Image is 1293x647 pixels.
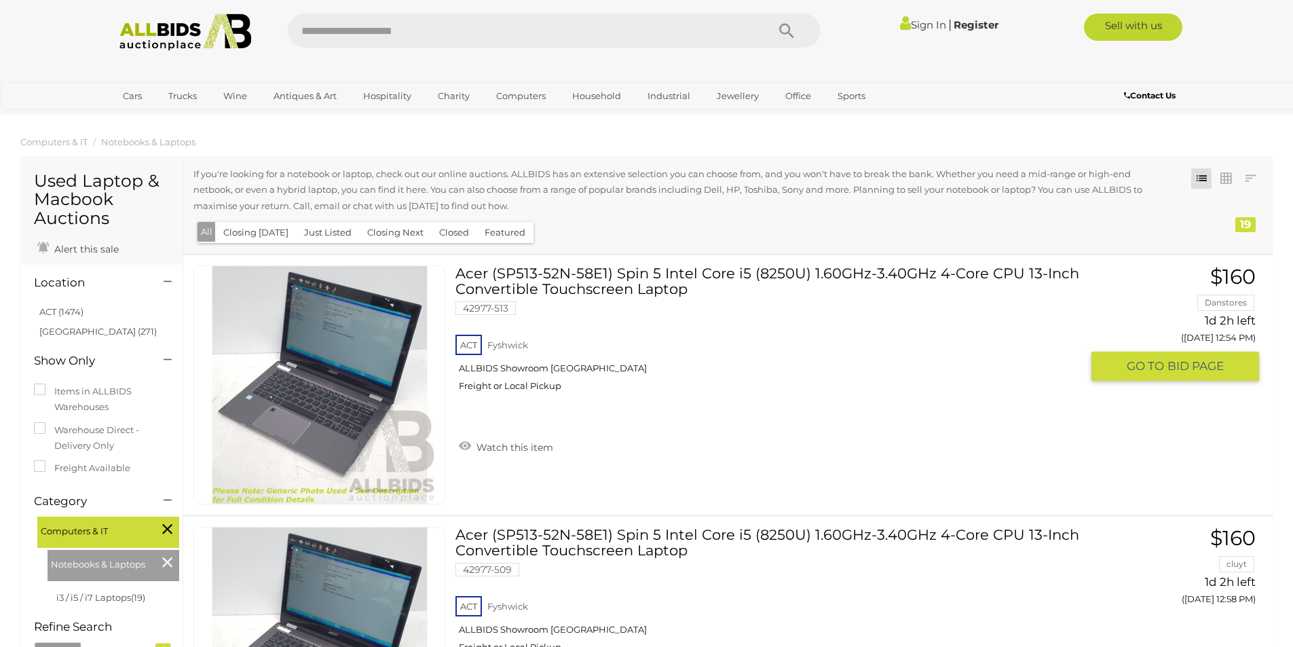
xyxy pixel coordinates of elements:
span: Notebooks & Laptops [51,553,153,572]
div: If you're looking for a notebook or laptop, check out our online auctions. ALLBIDS has an extensi... [193,166,1174,217]
button: Featured [476,222,533,243]
label: Freight Available [34,460,130,476]
a: Household [563,85,630,107]
a: $160 Danstores 1d 2h left ([DATE] 12:54 PM) GO TOBID PAGE [1102,265,1259,382]
span: | [948,17,952,32]
label: Items in ALLBIDS Warehouses [34,384,169,415]
a: Trucks [160,85,206,107]
h4: Show Only [34,354,143,367]
a: [GEOGRAPHIC_DATA] (271) [39,326,157,337]
button: Closing Next [359,222,432,243]
h4: Refine Search [34,621,179,633]
a: Office [776,85,820,107]
h4: Location [34,276,143,289]
span: GO TO [1127,358,1167,374]
a: Charity [429,85,479,107]
span: Alert this sale [51,243,119,255]
a: ACT (1474) [39,306,83,317]
span: Computers & IT [41,520,143,539]
a: Sign In [900,18,946,31]
a: Sports [829,85,874,107]
button: Closing [DATE] [215,222,297,243]
b: Contact Us [1124,90,1176,100]
a: Watch this item [455,436,557,456]
a: i3 / i5 / i7 Laptops(19) [56,592,145,603]
a: Notebooks & Laptops [101,136,195,147]
h1: Used Laptop & Macbook Auctions [34,172,169,228]
a: Industrial [639,85,699,107]
img: 42977-513a.jpg [201,266,438,504]
a: Cars [114,85,151,107]
button: Just Listed [296,222,360,243]
a: Wine [214,85,256,107]
a: Register [954,18,998,31]
button: All [198,222,216,242]
div: 19 [1235,217,1256,232]
span: Watch this item [473,441,553,454]
span: (19) [131,592,145,603]
a: Antiques & Art [265,85,345,107]
button: GO TOBID PAGE [1091,352,1259,381]
a: Computers & IT [20,136,88,147]
button: Search [753,14,821,48]
img: Allbids.com.au [112,14,259,51]
h4: Category [34,495,143,508]
span: $160 [1210,264,1256,289]
a: Computers [487,85,555,107]
a: Hospitality [354,85,420,107]
span: $160 [1210,525,1256,551]
a: Alert this sale [34,238,122,258]
a: Contact Us [1124,88,1179,103]
a: Jewellery [708,85,768,107]
a: Acer (SP513-52N-58E1) Spin 5 Intel Core i5 (8250U) 1.60GHz-3.40GHz 4-Core CPU 13-Inch Convertible... [466,265,1081,402]
span: BID PAGE [1167,358,1224,374]
a: $160 cluyt 1d 2h left ([DATE] 12:58 PM) [1102,527,1259,612]
a: Sell with us [1084,14,1182,41]
button: Closed [431,222,477,243]
label: Warehouse Direct - Delivery Only [34,422,169,454]
a: [GEOGRAPHIC_DATA] [114,107,228,130]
